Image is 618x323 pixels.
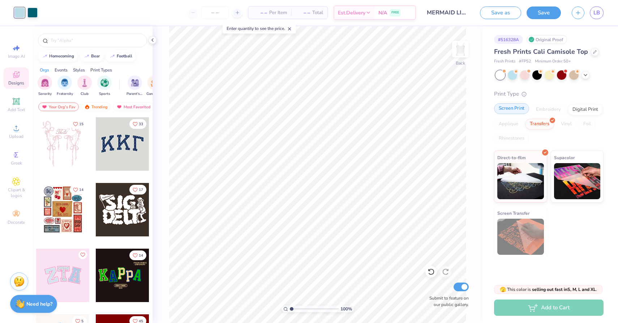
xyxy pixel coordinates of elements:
[312,9,323,17] span: Total
[494,90,604,98] div: Print Type
[391,10,399,15] span: FREE
[494,35,523,44] div: # 516328A
[78,250,87,259] button: Like
[113,102,154,111] div: Most Favorited
[494,47,588,56] span: Fresh Prints Cali Camisole Top
[139,122,143,126] span: 33
[527,6,561,19] button: Save
[556,119,576,130] div: Vinyl
[525,119,554,130] div: Transfers
[425,295,469,308] label: Submit to feature on our public gallery.
[73,67,85,73] div: Styles
[91,54,100,58] div: bear
[99,91,110,97] span: Sports
[77,75,92,97] button: filter button
[57,75,73,97] div: filter for Fraternity
[38,51,77,62] button: homecoming
[9,134,23,139] span: Upload
[11,160,22,166] span: Greek
[579,119,596,130] div: Foil
[80,51,103,62] button: bear
[42,104,47,109] img: most_fav.gif
[129,250,146,260] button: Like
[81,79,89,87] img: Club Image
[421,5,475,20] input: Untitled Design
[117,54,132,58] div: football
[81,102,111,111] div: Trending
[296,9,310,17] span: – –
[527,35,567,44] div: Original Proof
[223,23,296,34] div: Enter quantity to see the price.
[26,301,52,307] strong: Need help?
[55,67,68,73] div: Events
[139,319,143,323] span: 45
[497,163,544,199] img: Direct-to-film
[50,37,142,44] input: Try "Alpha"
[554,163,601,199] img: Supacolor
[40,67,49,73] div: Orgs
[146,75,163,97] div: filter for Game Day
[79,122,83,126] span: 15
[8,53,25,59] span: Image AI
[253,9,267,17] span: – –
[146,91,163,97] span: Game Day
[77,75,92,97] div: filter for Club
[494,119,523,130] div: Applique
[38,75,52,97] div: filter for Sorority
[593,9,600,17] span: LB
[139,188,143,192] span: 17
[70,119,87,129] button: Like
[535,58,571,65] span: Minimum Order: 50 +
[4,187,29,198] span: Clipart & logos
[70,185,87,195] button: Like
[497,219,544,255] img: Screen Transfer
[126,75,143,97] button: filter button
[494,58,515,65] span: Fresh Prints
[126,75,143,97] div: filter for Parent's Weekend
[90,67,112,73] div: Print Types
[500,286,506,293] span: 🫣
[106,51,136,62] button: football
[79,188,83,192] span: 14
[456,60,465,66] div: Back
[554,154,575,161] span: Supacolor
[568,104,603,115] div: Digital Print
[81,91,89,97] span: Club
[57,91,73,97] span: Fraternity
[8,80,24,86] span: Designs
[38,91,52,97] span: Sorority
[590,6,604,19] a: LB
[38,75,52,97] button: filter button
[494,103,529,114] div: Screen Print
[97,75,112,97] button: filter button
[84,54,90,58] img: trend_line.gif
[49,54,74,58] div: homecoming
[129,185,146,195] button: Like
[41,79,49,87] img: Sorority Image
[500,286,597,293] span: This color is .
[269,9,287,17] span: Per Item
[531,104,566,115] div: Embroidery
[480,6,521,19] button: Save as
[497,154,526,161] span: Direct-to-film
[340,306,352,312] span: 100 %
[139,254,143,257] span: 14
[38,102,79,111] div: Your Org's Fav
[110,54,115,58] img: trend_line.gif
[8,107,25,113] span: Add Text
[378,9,387,17] span: N/A
[494,133,529,144] div: Rhinestones
[126,91,143,97] span: Parent's Weekend
[129,119,146,129] button: Like
[131,79,139,87] img: Parent's Weekend Image
[61,79,69,87] img: Fraternity Image
[97,75,112,97] div: filter for Sports
[151,79,159,87] img: Game Day Image
[8,219,25,225] span: Decorate
[497,209,530,217] span: Screen Transfer
[116,104,122,109] img: most_fav.gif
[519,58,531,65] span: # FP52
[338,9,365,17] span: Est. Delivery
[84,104,90,109] img: trending.gif
[532,287,596,292] strong: selling out fast in S, M, L and XL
